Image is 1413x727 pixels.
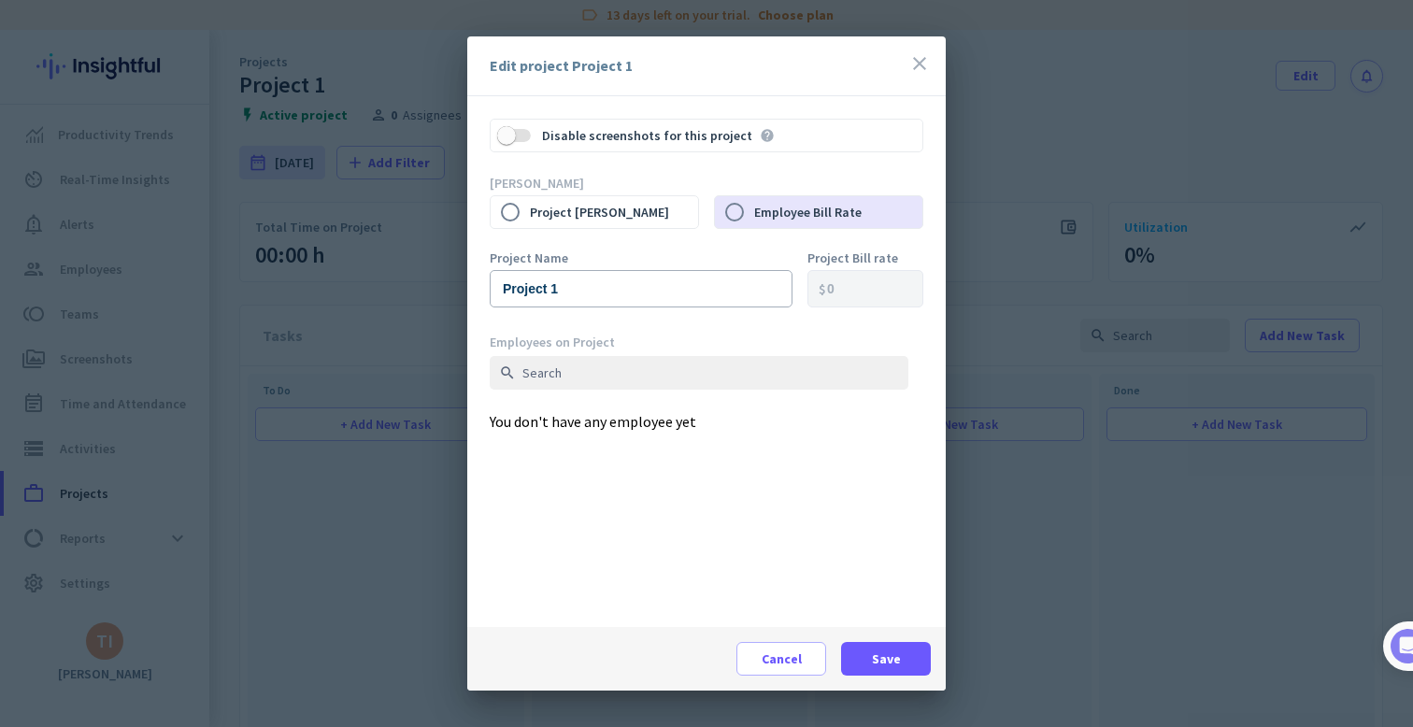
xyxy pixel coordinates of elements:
button: Save [841,642,931,676]
div: Employees on Project [490,334,908,350]
p: [PERSON_NAME] [490,175,923,192]
span: Save [872,649,901,668]
span: Disable screenshots for this project [542,126,752,145]
label: Project [PERSON_NAME] [530,192,698,232]
i: close [908,52,931,75]
i: search [499,364,516,381]
div: $ [819,282,826,295]
label: Project Bill rate [807,251,923,264]
input: Search [490,356,908,390]
input: Enter project name [490,270,792,307]
i: help [760,128,775,143]
div: You don't have any employee yet [490,334,923,627]
label: Employee Bill Rate [754,192,922,232]
button: Cancel [736,642,826,676]
label: Project Name [490,251,792,264]
span: Edit project Project 1 [490,58,633,73]
span: Cancel [762,649,802,668]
